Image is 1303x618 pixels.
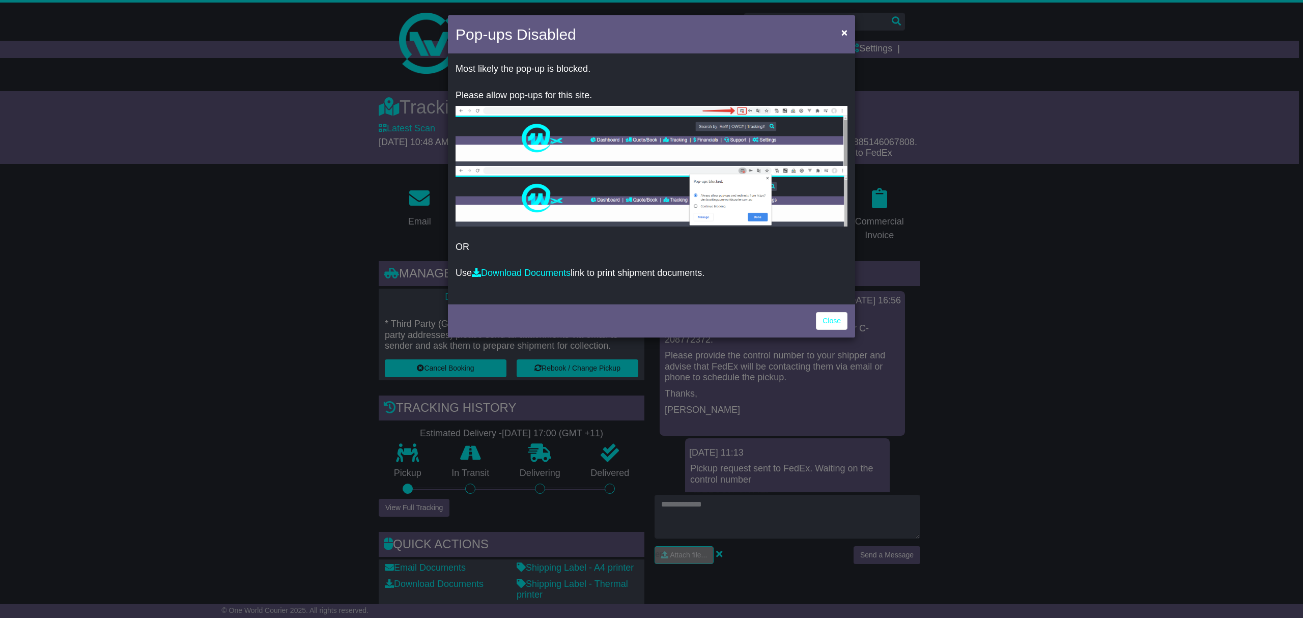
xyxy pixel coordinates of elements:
p: Most likely the pop-up is blocked. [456,64,847,75]
p: Please allow pop-ups for this site. [456,90,847,101]
img: allow-popup-1.png [456,106,847,166]
button: Close [836,22,853,43]
h4: Pop-ups Disabled [456,23,576,46]
div: OR [448,56,855,302]
a: Download Documents [472,268,571,278]
a: Close [816,312,847,330]
p: Use link to print shipment documents. [456,268,847,279]
img: allow-popup-2.png [456,166,847,227]
span: × [841,26,847,38]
